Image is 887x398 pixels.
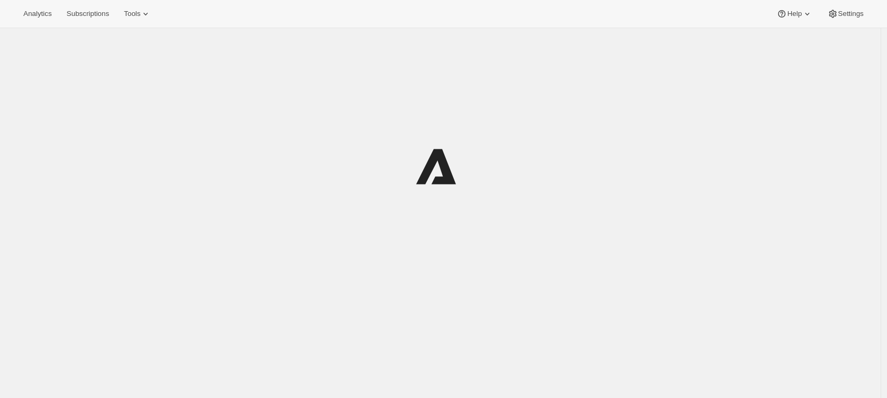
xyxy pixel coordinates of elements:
[821,6,870,21] button: Settings
[124,10,140,18] span: Tools
[787,10,801,18] span: Help
[66,10,109,18] span: Subscriptions
[117,6,157,21] button: Tools
[838,10,864,18] span: Settings
[770,6,818,21] button: Help
[17,6,58,21] button: Analytics
[60,6,115,21] button: Subscriptions
[23,10,52,18] span: Analytics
